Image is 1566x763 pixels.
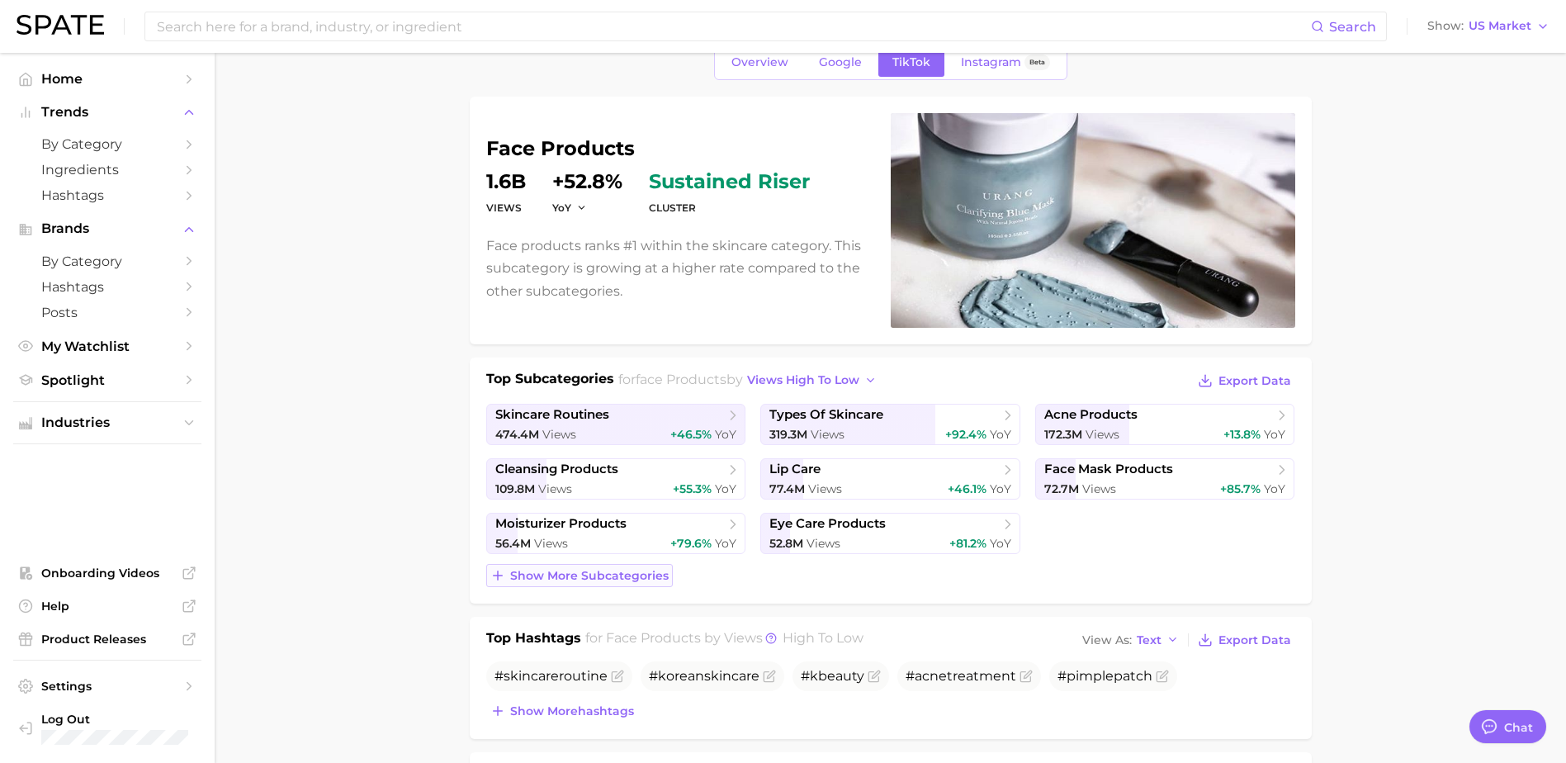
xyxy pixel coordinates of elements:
button: YoY [552,201,588,215]
span: Views [542,427,576,442]
span: +13.8% [1223,427,1261,442]
a: by Category [13,131,201,157]
span: 77.4m [769,481,805,496]
input: Search here for a brand, industry, or ingredient [155,12,1311,40]
a: Product Releases [13,627,201,652]
span: Hashtags [41,187,173,203]
img: SPATE [17,15,104,35]
span: Views [1086,427,1119,442]
a: Log out. Currently logged in with e-mail jennica_castelar@ap.tataharper.com. [13,707,201,750]
span: Beta [1029,55,1045,69]
span: Instagram [961,55,1021,69]
span: View As [1082,636,1132,645]
a: Hashtags [13,274,201,300]
a: Hashtags [13,182,201,208]
span: by Category [41,136,173,152]
a: moisturizer products56.4m Views+79.6% YoY [486,513,746,554]
a: Posts [13,300,201,325]
span: moisturizer products [495,516,627,532]
a: cleansing products109.8m Views+55.3% YoY [486,458,746,500]
a: Onboarding Videos [13,561,201,585]
span: Industries [41,415,173,430]
span: YoY [990,481,1011,496]
span: YoY [715,481,736,496]
button: Flag as miscategorized or irrelevant [1020,670,1033,683]
span: Product Releases [41,632,173,647]
span: 319.3m [769,427,807,442]
span: +81.2% [949,536,986,551]
button: Show morehashtags [486,699,638,723]
span: high to low [783,630,863,646]
span: Trends [41,105,173,120]
span: YoY [990,427,1011,442]
span: Text [1137,636,1161,645]
a: InstagramBeta [947,48,1064,77]
dt: Views [486,198,526,218]
span: Brands [41,221,173,236]
button: Flag as miscategorized or irrelevant [763,670,776,683]
a: Ingredients [13,157,201,182]
button: Export Data [1194,628,1294,652]
span: +55.3% [673,481,712,496]
span: Home [41,71,173,87]
span: YoY [715,427,736,442]
span: face mask products [1044,462,1173,477]
span: 52.8m [769,536,803,551]
a: Overview [717,48,802,77]
span: eye care products [769,516,886,532]
span: Overview [731,55,788,69]
span: Settings [41,679,173,694]
a: acne products172.3m Views+13.8% YoY [1035,404,1295,445]
span: #koreanskincare [649,668,759,684]
span: 56.4m [495,536,531,551]
span: +85.7% [1220,481,1261,496]
span: Show [1427,21,1464,31]
span: Spotlight [41,372,173,388]
p: Face products ranks #1 within the skincare category. This subcategory is growing at a higher rate... [486,235,871,302]
span: views high to low [747,373,859,387]
span: YoY [552,201,571,215]
span: Google [819,55,862,69]
span: Show more subcategories [510,569,669,583]
span: YoY [1264,481,1285,496]
span: YoY [715,536,736,551]
span: sustained riser [649,172,810,192]
a: My Watchlist [13,334,201,359]
a: by Category [13,249,201,274]
span: by Category [41,254,173,269]
dd: 1.6b [486,172,526,192]
button: Flag as miscategorized or irrelevant [611,670,624,683]
button: ShowUS Market [1423,16,1554,37]
a: Help [13,594,201,618]
a: types of skincare319.3m Views+92.4% YoY [760,404,1020,445]
span: Help [41,599,173,614]
a: eye care products52.8m Views+81.2% YoY [760,513,1020,554]
span: Views [807,536,840,551]
a: Google [805,48,876,77]
span: 172.3m [1044,427,1082,442]
span: Views [811,427,845,442]
dt: cluster [649,198,810,218]
button: Brands [13,216,201,241]
span: Posts [41,305,173,320]
a: Home [13,66,201,92]
span: My Watchlist [41,339,173,354]
a: lip care77.4m Views+46.1% YoY [760,458,1020,500]
span: +46.1% [948,481,986,496]
button: Flag as miscategorized or irrelevant [1156,670,1169,683]
button: Trends [13,100,201,125]
span: +92.4% [945,427,986,442]
span: Show more hashtags [510,704,634,718]
span: Export Data [1218,633,1291,647]
span: cleansing products [495,462,618,477]
span: Views [808,481,842,496]
span: #pimplepatch [1057,668,1152,684]
button: views high to low [743,369,882,391]
button: Show more subcategories [486,564,673,587]
span: Ingredients [41,162,173,178]
span: +79.6% [670,536,712,551]
span: Views [538,481,572,496]
span: acne products [1044,407,1138,423]
dd: +52.8% [552,172,622,192]
span: types of skincare [769,407,883,423]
